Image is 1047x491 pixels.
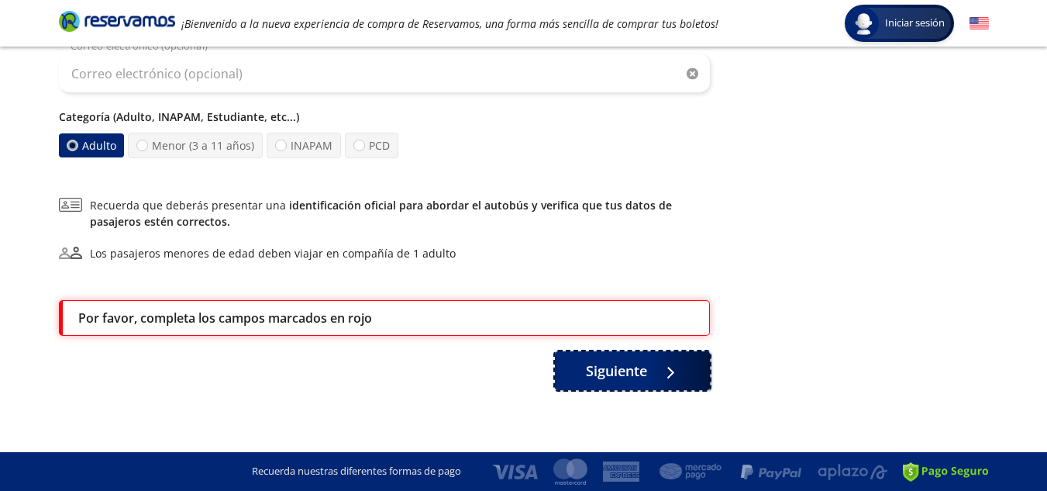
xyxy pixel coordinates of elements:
span: Iniciar sesión [879,16,951,31]
label: INAPAM [267,133,341,158]
p: Categoría (Adulto, INAPAM, Estudiante, etc...) [59,109,710,125]
a: Brand Logo [59,9,175,37]
p: Por favor, completa los campos marcados en rojo [78,309,372,327]
div: Los pasajeros menores de edad deben viajar en compañía de 1 adulto [90,245,456,261]
button: Siguiente [555,351,710,390]
label: PCD [345,133,398,158]
span: Recuerda que deberás presentar una [90,197,710,230]
label: Menor (3 a 11 años) [128,133,263,158]
input: Correo electrónico (opcional) [59,54,710,93]
p: Recuerda nuestras diferentes formas de pago [252,464,461,479]
button: English [970,14,989,33]
i: Brand Logo [59,9,175,33]
a: identificación oficial para abordar el autobús y verifica que tus datos de pasajeros estén correc... [90,198,672,229]
em: ¡Bienvenido a la nueva experiencia de compra de Reservamos, una forma más sencilla de comprar tus... [181,16,718,31]
label: Adulto [59,133,124,157]
span: Siguiente [586,361,647,382]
